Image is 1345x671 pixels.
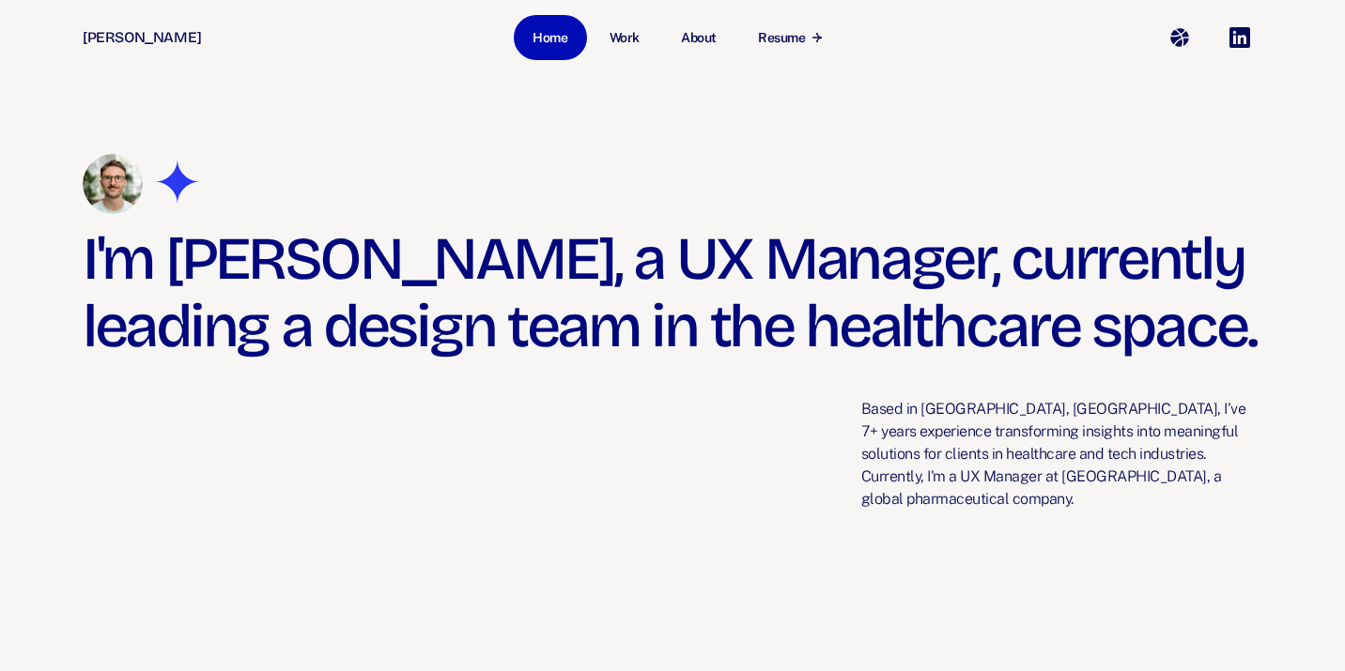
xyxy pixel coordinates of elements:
a: Work [591,15,658,60]
img: headshot of Karl [83,154,143,214]
h1: ✦ [152,150,200,218]
p: Based in [GEOGRAPHIC_DATA], [GEOGRAPHIC_DATA], I’ve 7+ years experience transforming insights int... [861,398,1262,511]
p: About [681,24,717,51]
p: Home [533,24,567,51]
a: Resume [739,15,845,60]
a: About [662,15,735,60]
p: Work [610,24,640,51]
h2: [PERSON_NAME] [83,29,202,46]
p: Resume [758,24,806,51]
h1: I'm [PERSON_NAME], a UX Manager, currently leading a design team in the healthcare space. [83,225,1262,360]
a: Home [514,15,586,60]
